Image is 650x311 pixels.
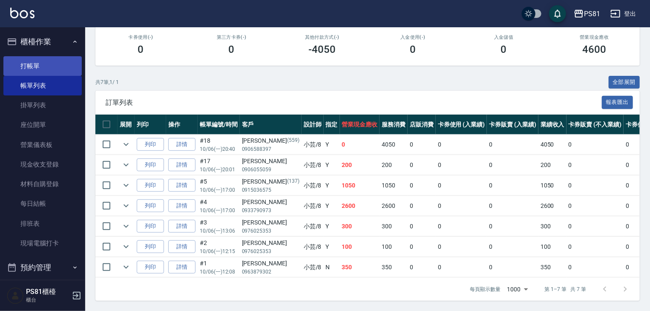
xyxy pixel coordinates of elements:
p: 10/06 (一) 13:06 [200,227,238,235]
p: 0906055059 [242,166,299,173]
p: 0963879302 [242,268,299,276]
td: 0 [408,196,436,216]
a: 排班表 [3,214,82,233]
h3: 0 [410,43,416,55]
button: 登出 [607,6,640,22]
td: 1050 [340,176,380,196]
td: Y [324,196,340,216]
img: Logo [10,8,35,18]
p: 10/06 (一) 17:00 [200,207,238,214]
img: Person [7,287,24,304]
button: 櫃檯作業 [3,31,82,53]
a: 現場電腦打卡 [3,233,82,253]
th: 操作 [166,115,198,135]
p: 10/06 (一) 17:00 [200,186,238,194]
a: 詳情 [168,261,196,274]
td: 小芸 /8 [302,196,324,216]
h3: 4600 [583,43,607,55]
button: 列印 [137,220,164,233]
button: PS81 [570,5,604,23]
button: expand row [120,261,132,274]
a: 營業儀表板 [3,135,82,155]
td: 0 [408,237,436,257]
td: Y [324,155,340,175]
td: 300 [538,216,567,236]
button: expand row [120,179,132,192]
td: 0 [567,237,624,257]
td: #17 [198,155,240,175]
td: 4050 [538,135,567,155]
button: expand row [120,240,132,253]
div: [PERSON_NAME] [242,239,299,248]
td: 0 [487,155,538,175]
td: Y [324,237,340,257]
td: 小芸 /8 [302,155,324,175]
td: #4 [198,196,240,216]
h2: 營業現金應收 [559,35,630,40]
a: 打帳單 [3,56,82,76]
p: (559) [287,136,299,145]
td: Y [324,176,340,196]
th: 服務消費 [380,115,408,135]
td: 0 [408,135,436,155]
td: 0 [487,237,538,257]
p: 櫃台 [26,296,69,304]
td: 0 [567,135,624,155]
td: 200 [538,155,567,175]
span: 訂單列表 [106,98,602,107]
button: 報表及分析 [3,279,82,301]
td: 0 [436,257,487,277]
p: 10/06 (一) 12:15 [200,248,238,255]
th: 業績收入 [538,115,567,135]
button: 列印 [137,179,164,192]
td: 2600 [380,196,408,216]
div: [PERSON_NAME] [242,218,299,227]
button: expand row [120,158,132,171]
td: 0 [487,257,538,277]
div: 1000 [504,278,531,301]
p: 0976025353 [242,248,299,255]
td: 0 [436,216,487,236]
p: (137) [287,177,299,186]
th: 設計師 [302,115,324,135]
td: 0 [567,216,624,236]
th: 卡券販賣 (入業績) [487,115,538,135]
td: 100 [380,237,408,257]
th: 客戶 [240,115,302,135]
p: 10/06 (一) 20:01 [200,166,238,173]
p: 第 1–7 筆 共 7 筆 [545,285,586,293]
td: Y [324,135,340,155]
p: 0933790973 [242,207,299,214]
h3: 0 [138,43,144,55]
div: [PERSON_NAME] [242,259,299,268]
button: 報表匯出 [602,96,633,109]
td: #3 [198,216,240,236]
td: 200 [380,155,408,175]
td: 2600 [340,196,380,216]
td: 350 [380,257,408,277]
p: 10/06 (一) 12:08 [200,268,238,276]
a: 報表匯出 [602,98,633,106]
h2: 入金儲值 [469,35,539,40]
td: 200 [340,155,380,175]
a: 詳情 [168,138,196,151]
td: #1 [198,257,240,277]
td: 0 [487,216,538,236]
button: expand row [120,220,132,233]
td: 100 [340,237,380,257]
div: [PERSON_NAME] [242,177,299,186]
a: 每日結帳 [3,194,82,213]
h3: 0 [229,43,235,55]
td: 小芸 /8 [302,176,324,196]
a: 座位開單 [3,115,82,135]
a: 詳情 [168,240,196,253]
h5: PS81櫃檯 [26,288,69,296]
td: 0 [408,176,436,196]
td: 0 [408,257,436,277]
td: #5 [198,176,240,196]
td: 4050 [380,135,408,155]
a: 材料自購登錄 [3,174,82,194]
a: 詳情 [168,179,196,192]
th: 帳單編號/時間 [198,115,240,135]
td: 小芸 /8 [302,257,324,277]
